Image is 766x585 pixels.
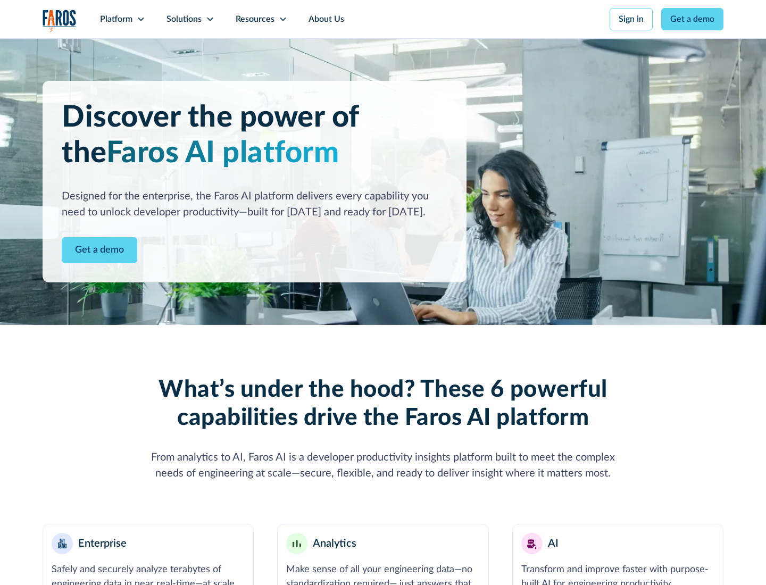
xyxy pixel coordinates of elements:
div: Platform [100,13,132,26]
div: Designed for the enterprise, the Faros AI platform delivers every capability you need to unlock d... [62,188,447,220]
div: Resources [236,13,274,26]
h2: What’s under the hood? These 6 powerful capabilities drive the Faros AI platform [138,376,628,432]
a: Sign in [610,8,653,30]
a: Get a demo [661,8,723,30]
div: AI [548,536,559,551]
div: From analytics to AI, Faros AI is a developer productivity insights platform built to meet the co... [138,449,628,481]
div: Enterprise [78,536,127,551]
img: AI robot or assistant icon [523,535,540,552]
div: Solutions [166,13,202,26]
div: Analytics [313,536,356,551]
a: Contact Modal [62,237,137,263]
img: Enterprise building blocks or structure icon [58,539,66,548]
span: Faros AI platform [106,138,339,168]
img: Logo of the analytics and reporting company Faros. [43,10,77,31]
h1: Discover the power of the [62,100,447,171]
a: home [43,10,77,31]
img: Minimalist bar chart analytics icon [293,540,301,547]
